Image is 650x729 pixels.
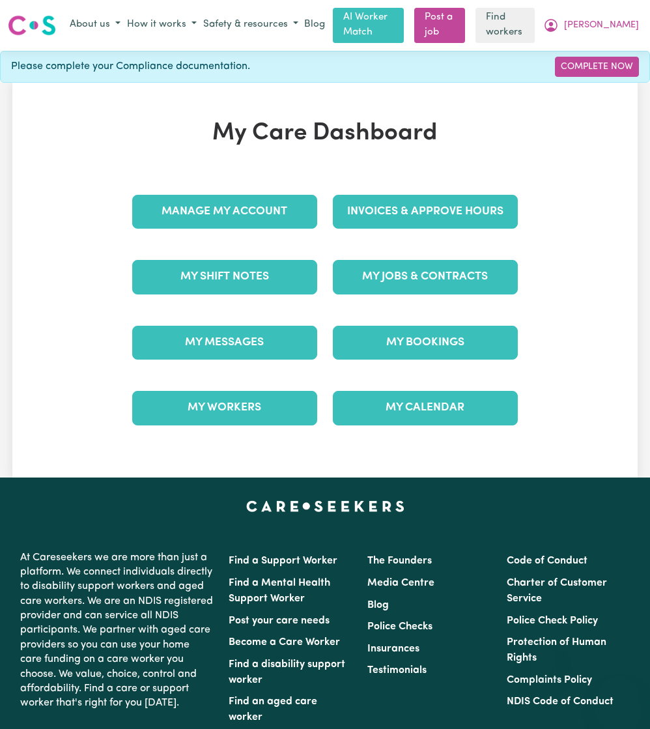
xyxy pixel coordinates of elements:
[367,665,427,676] a: Testimonials
[8,10,56,40] a: Careseekers logo
[200,14,302,36] button: Safety & resources
[333,8,404,43] a: AI Worker Match
[530,646,556,672] iframe: Close message
[11,59,250,74] span: Please complete your Compliance documentation.
[598,677,640,719] iframe: Button to launch messaging window
[132,260,317,294] a: My Shift Notes
[229,637,340,648] a: Become a Care Worker
[124,119,526,148] h1: My Care Dashboard
[507,578,607,604] a: Charter of Customer Service
[333,391,518,425] a: My Calendar
[229,556,337,566] a: Find a Support Worker
[333,195,518,229] a: Invoices & Approve Hours
[564,18,639,33] span: [PERSON_NAME]
[229,578,330,604] a: Find a Mental Health Support Worker
[507,616,598,626] a: Police Check Policy
[246,501,404,511] a: Careseekers home page
[507,637,606,663] a: Protection of Human Rights
[507,696,614,707] a: NDIS Code of Conduct
[507,556,587,566] a: Code of Conduct
[367,556,432,566] a: The Founders
[475,8,535,43] a: Find workers
[367,600,389,610] a: Blog
[555,57,639,77] a: Complete Now
[540,14,642,36] button: My Account
[367,578,434,588] a: Media Centre
[507,675,592,685] a: Complaints Policy
[333,260,518,294] a: My Jobs & Contracts
[229,659,345,685] a: Find a disability support worker
[132,195,317,229] a: Manage My Account
[367,644,419,654] a: Insurances
[124,14,200,36] button: How it works
[132,391,317,425] a: My Workers
[8,14,56,37] img: Careseekers logo
[229,616,330,626] a: Post your care needs
[132,326,317,360] a: My Messages
[333,326,518,360] a: My Bookings
[367,622,432,632] a: Police Checks
[229,696,317,722] a: Find an aged care worker
[414,8,465,43] a: Post a job
[302,15,328,35] a: Blog
[66,14,124,36] button: About us
[20,545,213,716] p: At Careseekers we are more than just a platform. We connect individuals directly to disability su...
